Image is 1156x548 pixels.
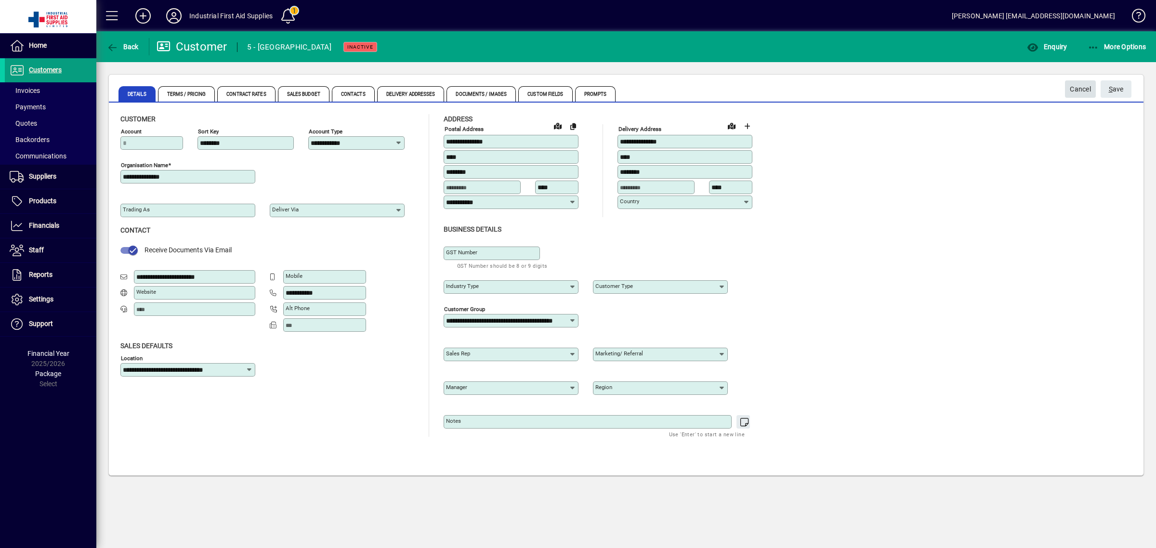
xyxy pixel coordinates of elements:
[739,118,755,134] button: Choose address
[444,115,473,123] span: Address
[286,305,310,312] mat-label: Alt Phone
[5,238,96,262] a: Staff
[189,8,273,24] div: Industrial First Aid Supplies
[446,249,477,256] mat-label: GST Number
[29,295,53,303] span: Settings
[157,39,227,54] div: Customer
[1088,43,1146,51] span: More Options
[1109,81,1124,97] span: ave
[5,99,96,115] a: Payments
[158,7,189,25] button: Profile
[5,165,96,189] a: Suppliers
[5,82,96,99] a: Invoices
[10,103,46,111] span: Payments
[121,162,168,169] mat-label: Organisation name
[595,350,643,357] mat-label: Marketing/ Referral
[5,312,96,336] a: Support
[5,287,96,312] a: Settings
[120,226,150,234] span: Contact
[106,43,139,51] span: Back
[128,7,158,25] button: Add
[29,172,56,180] span: Suppliers
[217,86,275,102] span: Contract Rates
[136,288,156,295] mat-label: Website
[1070,81,1091,97] span: Cancel
[575,86,616,102] span: Prompts
[1065,80,1096,98] button: Cancel
[347,44,373,50] span: Inactive
[1025,38,1069,55] button: Enquiry
[10,119,37,127] span: Quotes
[1027,43,1067,51] span: Enquiry
[286,273,302,279] mat-label: Mobile
[1085,38,1149,55] button: More Options
[446,418,461,424] mat-label: Notes
[5,214,96,238] a: Financials
[158,86,215,102] span: Terms / Pricing
[444,305,485,312] mat-label: Customer group
[29,66,62,74] span: Customers
[1109,85,1113,93] span: S
[724,118,739,133] a: View on map
[377,86,445,102] span: Delivery Addresses
[29,271,53,278] span: Reports
[35,370,61,378] span: Package
[309,128,342,135] mat-label: Account Type
[121,128,142,135] mat-label: Account
[444,225,501,233] span: Business details
[5,34,96,58] a: Home
[29,320,53,327] span: Support
[595,283,633,289] mat-label: Customer type
[565,118,581,134] button: Copy to Delivery address
[198,128,219,135] mat-label: Sort key
[5,263,96,287] a: Reports
[247,39,331,55] div: 5 - [GEOGRAPHIC_DATA]
[1101,80,1131,98] button: Save
[118,86,156,102] span: Details
[5,131,96,148] a: Backorders
[96,38,149,55] app-page-header-button: Back
[27,350,69,357] span: Financial Year
[1125,2,1144,33] a: Knowledge Base
[272,206,299,213] mat-label: Deliver via
[447,86,516,102] span: Documents / Images
[518,86,572,102] span: Custom Fields
[123,206,150,213] mat-label: Trading as
[595,384,612,391] mat-label: Region
[29,246,44,254] span: Staff
[332,86,375,102] span: Contacts
[669,429,745,440] mat-hint: Use 'Enter' to start a new line
[620,198,639,205] mat-label: Country
[446,350,470,357] mat-label: Sales rep
[29,197,56,205] span: Products
[550,118,565,133] a: View on map
[29,222,59,229] span: Financials
[10,87,40,94] span: Invoices
[5,115,96,131] a: Quotes
[121,354,143,361] mat-label: Location
[10,136,50,144] span: Backorders
[446,384,467,391] mat-label: Manager
[952,8,1115,24] div: [PERSON_NAME] [EMAIL_ADDRESS][DOMAIN_NAME]
[120,115,156,123] span: Customer
[29,41,47,49] span: Home
[446,283,479,289] mat-label: Industry type
[10,152,66,160] span: Communications
[5,189,96,213] a: Products
[104,38,141,55] button: Back
[144,246,232,254] span: Receive Documents Via Email
[457,260,548,271] mat-hint: GST Number should be 8 or 9 digits
[5,148,96,164] a: Communications
[278,86,329,102] span: Sales Budget
[120,342,172,350] span: Sales defaults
